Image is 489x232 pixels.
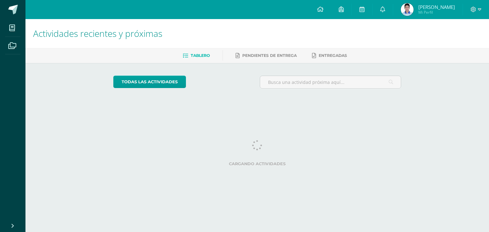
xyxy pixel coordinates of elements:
[418,4,455,10] span: [PERSON_NAME]
[113,161,401,166] label: Cargando actividades
[260,76,401,88] input: Busca una actividad próxima aquí...
[401,3,414,16] img: 0eb5e8ec0870b996ab53e88bb7cd9231.png
[33,27,162,39] span: Actividades recientes y próximas
[236,51,297,61] a: Pendientes de entrega
[418,10,455,15] span: Mi Perfil
[312,51,347,61] a: Entregadas
[113,76,186,88] a: todas las Actividades
[319,53,347,58] span: Entregadas
[242,53,297,58] span: Pendientes de entrega
[191,53,210,58] span: Tablero
[183,51,210,61] a: Tablero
